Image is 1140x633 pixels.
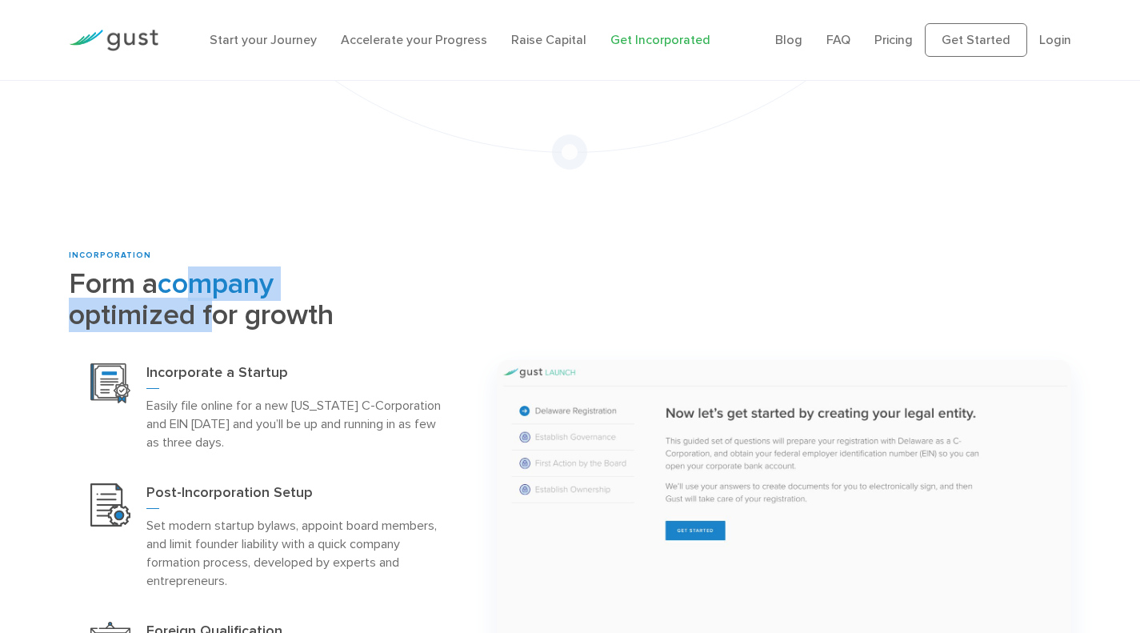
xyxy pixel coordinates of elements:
h3: Incorporate a Startup [146,363,450,389]
a: FAQ [826,32,850,47]
p: Easily file online for a new [US_STATE] C-Corporation and EIN [DATE] and you’ll be up and running... [146,396,450,451]
span: company [158,266,274,301]
img: Incorporation Icon [90,363,130,403]
a: Raise Capital [511,32,586,47]
a: Accelerate your Progress [341,32,487,47]
a: Login [1039,32,1071,47]
a: Get Incorporated [610,32,710,47]
img: Post Incorporation Setup [90,483,130,527]
img: Gust Logo [69,30,158,51]
h3: Post-Incorporation Setup [146,483,450,509]
div: INCORPORATION [69,250,472,262]
a: Get Started [925,23,1027,57]
a: Blog [775,32,802,47]
h2: Form a optimized for growth [69,268,472,331]
p: Set modern startup bylaws, appoint board members, and limit founder liability with a quick compan... [146,516,450,590]
a: Start your Journey [210,32,317,47]
a: Pricing [874,32,913,47]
